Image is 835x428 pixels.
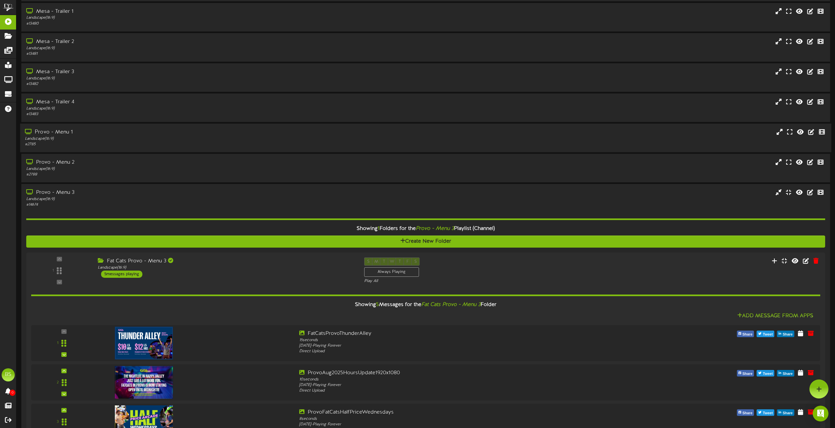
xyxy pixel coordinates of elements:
[741,370,754,377] span: Share
[299,416,618,422] div: 8 seconds
[26,15,353,21] div: Landscape ( 16:9 )
[2,368,15,381] div: BS
[777,370,794,377] button: Share
[737,370,754,377] button: Share
[299,409,618,416] div: ProvoFatCatsHalfPriceWednesdays
[416,226,454,232] i: Provo - Menu 3
[777,331,794,337] button: Share
[364,267,419,277] div: Always Playing
[781,410,794,417] span: Share
[115,366,173,399] img: 99774e47-7abd-4da9-a28d-0d75794ee1ca.jpg
[376,302,379,308] span: 5
[26,51,353,57] div: # 13481
[26,298,825,312] div: Showing Messages for the Folder
[98,257,354,265] div: Fat Cats Provo - Menu 3
[737,409,754,416] button: Share
[26,38,353,46] div: Mesa - Trailer 2
[757,331,774,337] button: Tweet
[378,226,380,232] span: 1
[26,21,353,27] div: # 13480
[299,369,618,377] div: ProvoAug2025HoursUpdate1920x1080
[299,377,618,382] div: 10 seconds
[299,349,618,354] div: Direct Upload
[26,196,353,202] div: Landscape ( 16:9 )
[741,331,754,338] span: Share
[26,166,353,172] div: Landscape ( 16:9 )
[299,382,618,388] div: [DATE] - Playing Forever
[10,390,15,396] span: 0
[26,76,353,81] div: Landscape ( 16:9 )
[26,46,353,51] div: Landscape ( 16:9 )
[26,112,353,117] div: # 13483
[299,337,618,343] div: 15 seconds
[26,159,353,166] div: Provo - Menu 2
[813,406,828,421] div: Open Intercom Messenger
[762,370,774,377] span: Tweet
[26,189,353,196] div: Provo - Menu 3
[777,409,794,416] button: Share
[737,331,754,337] button: Share
[25,129,353,136] div: Provo - Menu 1
[26,106,353,112] div: Landscape ( 16:9 )
[299,388,618,394] div: Direct Upload
[299,422,618,427] div: [DATE] - Playing Forever
[781,370,794,377] span: Share
[26,172,353,177] div: # 2788
[421,302,481,308] i: Fat Cats Provo - Menu 3
[101,271,142,278] div: 5 messages playing
[781,331,794,338] span: Share
[26,98,353,106] div: Mesa - Trailer 4
[25,142,353,147] div: # 2785
[299,330,618,337] div: FatCatsProvoThunderAlley
[25,136,353,142] div: Landscape ( 16:9 )
[115,327,173,359] img: 662f0b99-5cc2-449a-8975-befbbf2e4bc3.jpg
[762,331,774,338] span: Tweet
[26,8,353,15] div: Mesa - Trailer 1
[757,370,774,377] button: Tweet
[364,278,554,284] div: Play All
[762,410,774,417] span: Tweet
[26,68,353,76] div: Mesa - Trailer 3
[21,222,830,236] div: Showing Folders for the Playlist (Channel)
[98,265,354,271] div: Landscape ( 16:9 )
[735,312,815,320] button: Add Message From Apps
[26,202,353,208] div: # 14674
[26,81,353,87] div: # 13482
[741,410,754,417] span: Share
[299,343,618,349] div: [DATE] - Playing Forever
[26,235,825,248] button: Create New Folder
[757,409,774,416] button: Tweet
